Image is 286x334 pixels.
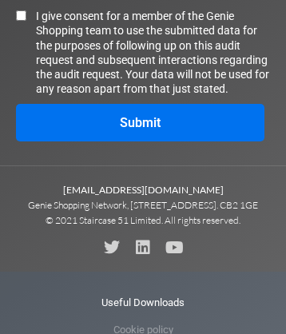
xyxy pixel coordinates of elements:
[63,184,224,196] b: [EMAIL_ADDRESS][DOMAIN_NAME]
[16,104,264,141] button: Submit
[101,289,185,316] a: Useful Downloads
[120,117,161,129] span: Submit
[8,182,278,228] p: Genie Shopping Network, [STREET_ADDRESS]. CB2 1GE © 2021 Staircase 51 Limited. All rights reserved.
[36,9,270,96] span: I give consent for a member of the Genie Shopping team to use the submitted data for the purposes...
